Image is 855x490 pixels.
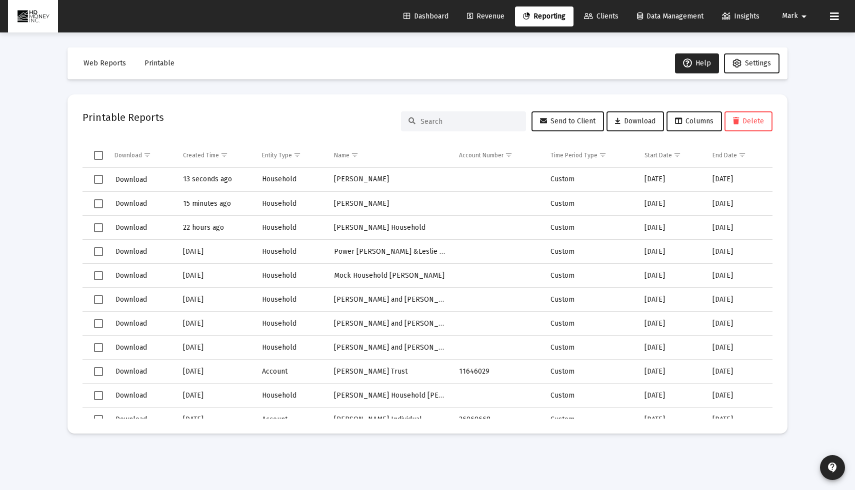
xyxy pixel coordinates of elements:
[183,151,219,159] div: Created Time
[15,6,50,26] img: Dashboard
[523,12,565,20] span: Reporting
[327,143,452,167] td: Column Name
[705,192,772,216] td: [DATE]
[637,336,706,360] td: [DATE]
[637,168,706,192] td: [DATE]
[176,384,255,408] td: [DATE]
[606,111,664,131] button: Download
[705,216,772,240] td: [DATE]
[94,271,103,280] div: Select row
[826,462,838,474] mat-icon: contact_support
[637,360,706,384] td: [DATE]
[452,143,543,167] td: Column Account Number
[94,367,103,376] div: Select row
[403,12,448,20] span: Dashboard
[543,216,637,240] td: Custom
[327,240,452,264] td: Power [PERSON_NAME] &Leslie Household
[82,143,772,419] div: Data grid
[115,247,147,256] span: Download
[114,388,148,403] button: Download
[459,6,512,26] a: Revenue
[705,336,772,360] td: [DATE]
[543,264,637,288] td: Custom
[114,172,148,187] button: Download
[724,53,779,73] button: Settings
[255,216,327,240] td: Household
[531,111,604,131] button: Send to Client
[683,59,711,67] span: Help
[327,288,452,312] td: [PERSON_NAME] and [PERSON_NAME]
[666,111,722,131] button: Columns
[176,360,255,384] td: [DATE]
[543,312,637,336] td: Custom
[262,151,292,159] div: Entity Type
[327,408,452,432] td: [PERSON_NAME] Individual
[543,240,637,264] td: Custom
[599,151,606,159] span: Show filter options for column 'Time Period Type'
[115,271,147,280] span: Download
[452,360,543,384] td: 11646029
[176,216,255,240] td: 22 hours ago
[255,192,327,216] td: Household
[94,223,103,232] div: Select row
[637,384,706,408] td: [DATE]
[82,109,164,125] h2: Printable Reports
[107,143,176,167] td: Column Download
[114,364,148,379] button: Download
[770,6,822,26] button: Mark
[114,196,148,211] button: Download
[705,143,772,167] td: Column End Date
[115,295,147,304] span: Download
[136,53,182,73] button: Printable
[515,6,573,26] a: Reporting
[327,360,452,384] td: [PERSON_NAME] Trust
[176,264,255,288] td: [DATE]
[705,288,772,312] td: [DATE]
[327,168,452,192] td: [PERSON_NAME]
[543,384,637,408] td: Custom
[705,312,772,336] td: [DATE]
[176,288,255,312] td: [DATE]
[255,360,327,384] td: Account
[143,151,151,159] span: Show filter options for column 'Download'
[327,264,452,288] td: Mock Household [PERSON_NAME]
[395,6,456,26] a: Dashboard
[637,408,706,432] td: [DATE]
[94,319,103,328] div: Select row
[255,143,327,167] td: Column Entity Type
[94,295,103,304] div: Select row
[637,312,706,336] td: [DATE]
[94,247,103,256] div: Select row
[459,151,503,159] div: Account Number
[115,319,147,328] span: Download
[176,192,255,216] td: 15 minutes ago
[114,220,148,235] button: Download
[115,175,147,184] span: Download
[733,117,764,125] span: Delete
[637,216,706,240] td: [DATE]
[94,343,103,352] div: Select row
[637,12,703,20] span: Data Management
[543,288,637,312] td: Custom
[543,360,637,384] td: Custom
[255,240,327,264] td: Household
[176,240,255,264] td: [DATE]
[334,151,349,159] div: Name
[255,168,327,192] td: Household
[705,168,772,192] td: [DATE]
[176,143,255,167] td: Column Created Time
[675,117,713,125] span: Columns
[543,143,637,167] td: Column Time Period Type
[629,6,711,26] a: Data Management
[114,316,148,331] button: Download
[452,408,543,432] td: 36069668
[94,175,103,184] div: Select row
[543,408,637,432] td: Custom
[327,336,452,360] td: [PERSON_NAME] and [PERSON_NAME]
[327,216,452,240] td: [PERSON_NAME] Household
[637,192,706,216] td: [DATE]
[176,408,255,432] td: [DATE]
[94,151,103,160] div: Select all
[327,384,452,408] td: [PERSON_NAME] Household [PERSON_NAME]
[94,199,103,208] div: Select row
